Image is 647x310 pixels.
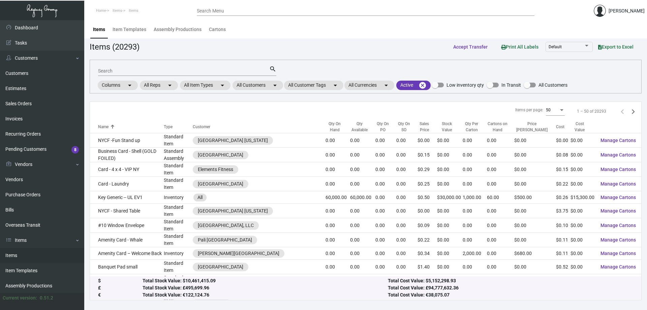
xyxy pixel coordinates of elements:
button: Next page [628,106,639,117]
td: Standard Item [164,162,193,177]
button: Manage Cartons [595,247,641,259]
td: 0.00 [326,233,350,247]
mat-icon: arrow_drop_down [271,81,279,89]
td: $0.00 [437,133,462,148]
td: $0.00 [418,204,437,218]
td: $6.29 [418,274,437,289]
div: $ [98,278,143,285]
mat-icon: arrow_drop_down [382,81,390,89]
button: Manage Cartons [595,191,641,203]
span: 50 [546,108,551,112]
td: 0.00 [326,162,350,177]
td: $500.00 [514,191,556,204]
div: Stock Value [437,121,462,133]
div: € [98,292,143,299]
td: $0.00 [437,177,462,191]
td: $0.00 [571,247,595,260]
td: 0.00 [396,177,417,191]
div: Qty Available [350,121,369,133]
div: [GEOGRAPHIC_DATA] [US_STATE] [198,137,268,144]
td: 0.00 [375,133,397,148]
div: Name [98,124,109,130]
td: 0.00 [375,274,397,289]
td: 0.00 [463,260,487,274]
div: [PERSON_NAME][GEOGRAPHIC_DATA] [198,250,279,257]
div: [GEOGRAPHIC_DATA] [US_STATE] [198,207,268,215]
td: 0.00 [375,247,397,260]
div: Assembly Productions [154,26,202,33]
div: Total Cost Value: €38,075.07 [388,292,633,299]
div: Qty On Hand [326,121,344,133]
div: Total Stock Value: €122,124.76 [143,292,388,299]
mat-chip: All Item Types [180,81,230,90]
td: Standard Assembly [164,148,193,162]
td: Amenity Card – Welcome Back [90,247,164,260]
td: 0.00 [350,247,375,260]
td: $0.26 [556,191,571,204]
td: 0.00 [326,247,350,260]
div: 1 – 50 of 20293 [577,108,606,114]
div: [GEOGRAPHIC_DATA], LLC [198,222,254,229]
td: $0.11 [556,233,571,247]
td: Standard Item [164,233,193,247]
td: 0.00 [350,274,375,289]
td: 0.00 [487,260,514,274]
div: Items (20293) [90,41,140,53]
td: Key Generic -- UL EV1 [90,191,164,204]
button: Manage Cartons [595,219,641,231]
div: Items [93,26,105,33]
mat-chip: All Customers [233,81,283,90]
div: Type [164,124,193,130]
td: 0.00 [487,177,514,191]
mat-chip: All [193,194,207,201]
td: 0.00 [487,274,514,289]
td: 0.00 [326,218,350,233]
td: $0.00 [571,218,595,233]
mat-chip: Columns [98,81,138,90]
img: admin@bootstrapmaster.com [594,5,606,17]
td: 0.00 [396,204,417,218]
th: Customer [193,121,326,133]
span: Home [96,8,106,13]
td: $0.00 [437,260,462,274]
td: $1.40 [418,260,437,274]
td: NYCF - Shared Table [90,204,164,218]
td: $0.00 [437,274,462,289]
div: Name [98,124,164,130]
td: $0.11 [556,247,571,260]
button: Manage Cartons [595,163,641,175]
td: 0.00 [350,233,375,247]
div: Price [PERSON_NAME] [514,121,556,133]
td: 0.00 [396,191,417,204]
td: $30,000.00 [437,191,462,204]
span: Manage Cartons [600,237,636,243]
div: Total Stock Value: $10,461,415.09 [143,278,388,285]
div: Cartons on Hand [487,121,514,133]
td: $0.00 [571,204,595,218]
span: Manage Cartons [600,167,636,172]
td: $0.25 [418,177,437,191]
span: Print All Labels [501,44,538,50]
td: $0.00 [571,177,595,191]
td: 0.00 [350,177,375,191]
div: Qty Per Carton [463,121,481,133]
div: [PERSON_NAME] [609,7,645,15]
td: 0.00 [396,148,417,162]
td: 0.00 [487,218,514,233]
td: 0.00 [463,218,487,233]
div: Stock Value [437,121,456,133]
td: $0.15 [556,162,571,177]
button: Manage Cartons [595,261,641,273]
td: $0.29 [418,162,437,177]
button: Manage Cartons [595,149,641,161]
div: Sales Price [418,121,431,133]
span: Export to Excel [598,44,634,50]
td: Standard Item [164,133,193,148]
td: 0.00 [463,233,487,247]
td: 0.00 [396,233,417,247]
td: $0.00 [514,133,556,148]
td: $0.00 [571,233,595,247]
span: Manage Cartons [600,181,636,187]
td: $15,300.00 [571,191,595,204]
td: 0.00 [396,133,417,148]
